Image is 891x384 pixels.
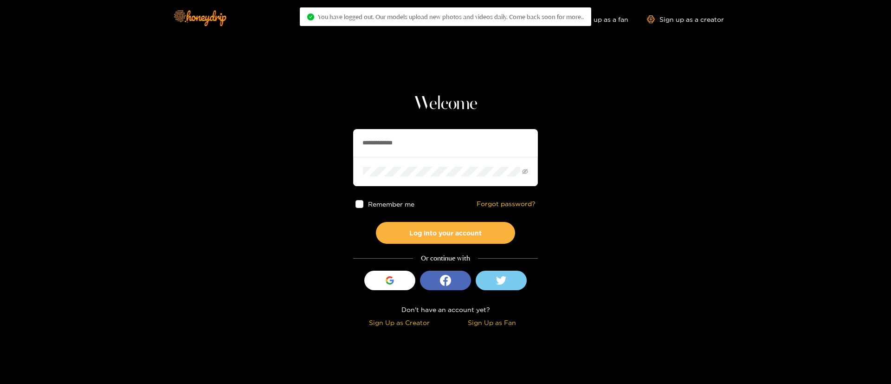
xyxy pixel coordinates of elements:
h1: Welcome [353,93,538,115]
a: Sign up as a creator [647,15,724,23]
div: Sign Up as Fan [448,317,536,328]
div: Or continue with [353,253,538,264]
div: Don't have an account yet? [353,304,538,315]
span: You have logged out. Our models upload new photos and videos daily. Come back soon for more.. [318,13,584,20]
div: Sign Up as Creator [355,317,443,328]
span: check-circle [307,13,314,20]
span: eye-invisible [522,169,528,175]
a: Forgot password? [477,200,536,208]
a: Sign up as a fan [565,15,628,23]
button: Log into your account [376,222,515,244]
span: Remember me [368,201,414,208]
